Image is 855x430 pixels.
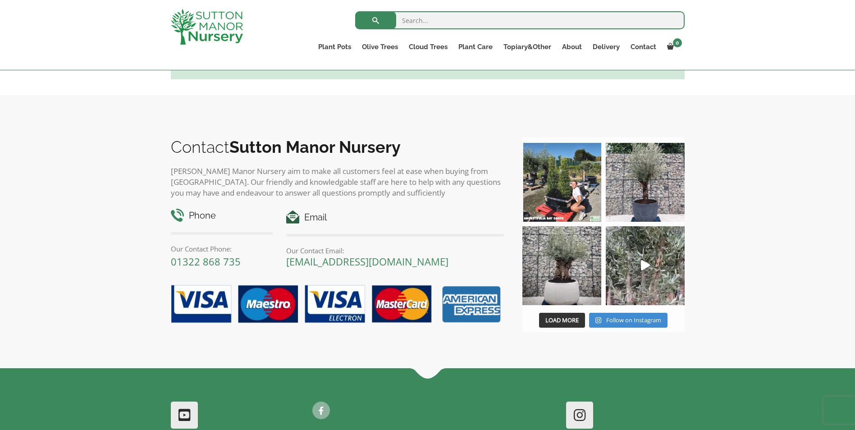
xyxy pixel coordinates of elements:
[522,226,601,305] img: Check out this beauty we potted at our nursery today ❤️‍🔥 A huge, ancient gnarled Olive tree plan...
[557,41,587,53] a: About
[355,11,685,29] input: Search...
[641,260,650,270] svg: Play
[453,41,498,53] a: Plant Care
[286,210,504,224] h4: Email
[403,41,453,53] a: Cloud Trees
[171,137,504,156] h2: Contact
[357,41,403,53] a: Olive Trees
[673,38,682,47] span: 0
[498,41,557,53] a: Topiary&Other
[171,9,243,45] img: logo
[545,316,579,324] span: Load More
[171,255,241,268] a: 01322 868 735
[313,41,357,53] a: Plant Pots
[229,137,401,156] b: Sutton Manor Nursery
[286,255,448,268] a: [EMAIL_ADDRESS][DOMAIN_NAME]
[595,317,601,324] svg: Instagram
[606,316,661,324] span: Follow on Instagram
[606,226,685,305] a: Play
[662,41,685,53] a: 0
[606,226,685,305] img: New arrivals Monday morning of beautiful olive trees 🤩🤩 The weather is beautiful this summer, gre...
[606,143,685,222] img: A beautiful multi-stem Spanish Olive tree potted in our luxurious fibre clay pots 😍😍
[171,166,504,198] p: [PERSON_NAME] Manor Nursery aim to make all customers feel at ease when buying from [GEOGRAPHIC_D...
[164,280,504,329] img: payment-options.png
[589,313,667,328] a: Instagram Follow on Instagram
[539,313,585,328] button: Load More
[522,143,601,222] img: Our elegant & picturesque Angustifolia Cones are an exquisite addition to your Bay Tree collectio...
[171,243,273,254] p: Our Contact Phone:
[286,245,504,256] p: Our Contact Email:
[171,209,273,223] h4: Phone
[625,41,662,53] a: Contact
[587,41,625,53] a: Delivery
